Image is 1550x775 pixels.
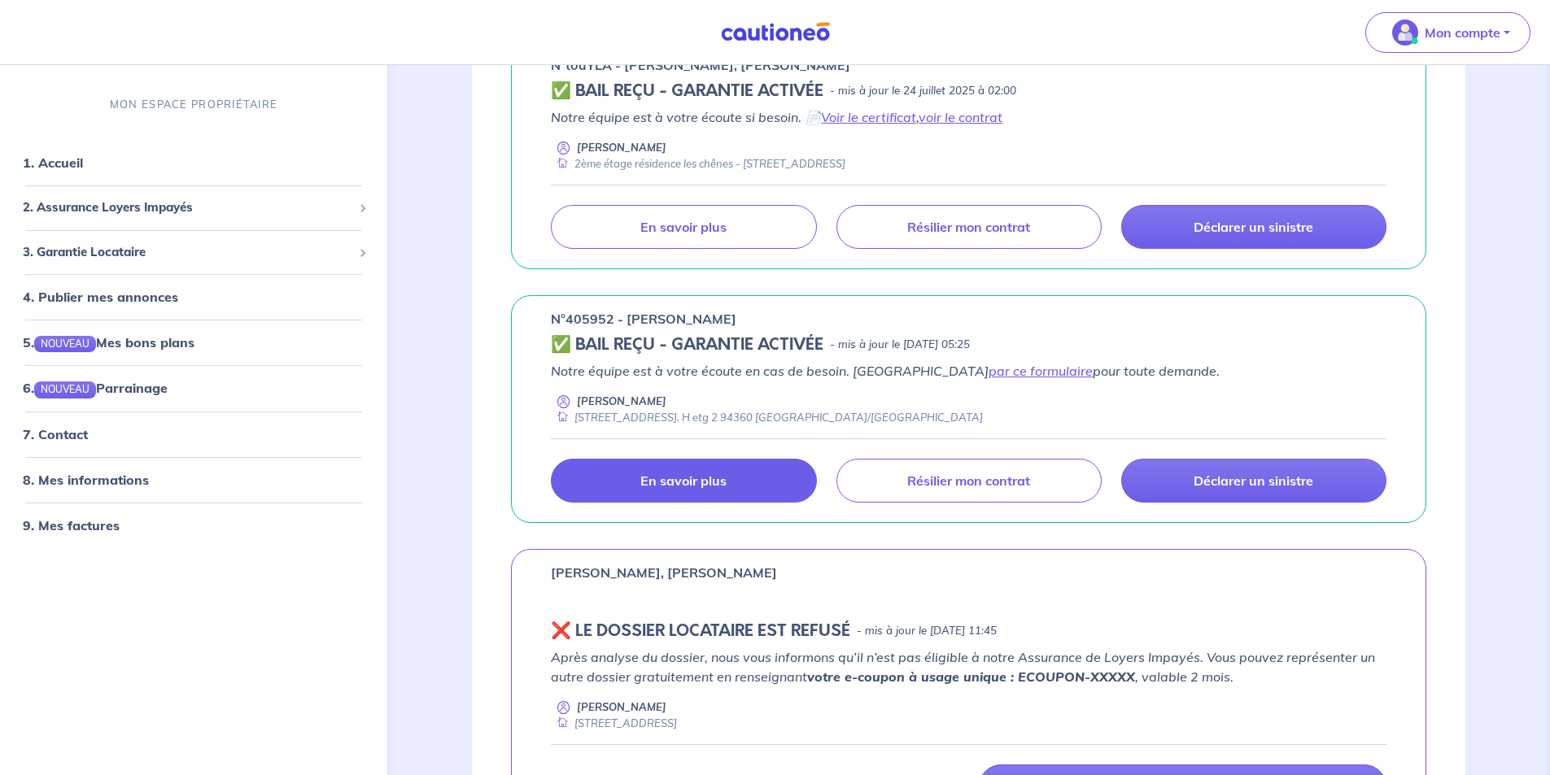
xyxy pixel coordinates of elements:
[110,97,277,112] p: MON ESPACE PROPRIÉTAIRE
[7,146,381,179] div: 1. Accueil
[551,107,1386,127] p: Notre équipe est à votre écoute si besoin. 📄 ,
[821,109,916,125] a: Voir le certificat
[551,621,850,641] h5: ❌️️ LE DOSSIER LOCATAIRE EST REFUSÉ
[23,289,178,305] a: 4. Publier mes annonces
[23,426,88,442] a: 7. Contact
[551,361,1386,381] p: Notre équipe est à votre écoute en cas de besoin. [GEOGRAPHIC_DATA] pour toute demande.
[551,459,816,503] a: En savoir plus
[1425,23,1500,42] p: Mon compte
[836,459,1102,503] a: Résilier mon contrat
[551,335,823,355] h5: ✅ BAIL REÇU - GARANTIE ACTIVÉE
[551,81,1386,101] div: state: CONTRACT-VALIDATED, Context: NEW,MAYBE-CERTIFICATE,COLOCATION,LESSOR-DOCUMENTS
[551,156,845,172] div: 2ème étage résidence les chênes - [STREET_ADDRESS]
[807,668,1135,685] strong: votre e-coupon à usage unique : ECOUPON-XXXXX
[23,155,83,171] a: 1. Accueil
[23,517,120,533] a: 9. Mes factures
[551,621,1386,641] div: state: REJECTED, Context: NEW,MAYBE-CERTIFICATE,RELATIONSHIP,LESSOR-DOCUMENTS
[7,464,381,496] div: 8. Mes informations
[1365,12,1530,53] button: illu_account_valid_menu.svgMon compte
[857,623,997,639] p: - mis à jour le [DATE] 11:45
[23,198,352,217] span: 2. Assurance Loyers Impayés
[551,205,816,249] a: En savoir plus
[7,509,381,542] div: 9. Mes factures
[551,647,1386,686] p: Après analyse du dossier, nous vous informons qu’il n’est pas éligible à notre Assurance de Loyer...
[23,243,352,262] span: 3. Garantie Locataire
[1392,20,1418,46] img: illu_account_valid_menu.svg
[23,334,194,350] a: 5.NOUVEAUMes bons plans
[7,326,381,359] div: 5.NOUVEAUMes bons plans
[640,472,727,489] p: En savoir plus
[836,205,1102,249] a: Résilier mon contrat
[23,381,168,397] a: 6.NOUVEAUParrainage
[907,219,1030,235] p: Résilier mon contrat
[577,394,666,409] p: [PERSON_NAME]
[907,472,1030,489] p: Résilier mon contrat
[23,472,149,488] a: 8. Mes informations
[7,418,381,451] div: 7. Contact
[551,716,677,731] div: [STREET_ADDRESS]
[1194,472,1313,489] p: Déclarer un sinistre
[551,81,823,101] h5: ✅ BAIL REÇU - GARANTIE ACTIVÉE
[577,140,666,155] p: [PERSON_NAME]
[1121,459,1386,503] a: Déclarer un sinistre
[551,55,850,75] p: n°t0uYLA - [PERSON_NAME], [PERSON_NAME]
[7,192,381,224] div: 2. Assurance Loyers Impayés
[7,281,381,313] div: 4. Publier mes annonces
[551,309,736,329] p: n°405952 - [PERSON_NAME]
[577,699,666,715] p: [PERSON_NAME]
[1121,205,1386,249] a: Déclarer un sinistre
[830,83,1016,99] p: - mis à jour le 24 juillet 2025 à 02:00
[7,237,381,268] div: 3. Garantie Locataire
[640,219,727,235] p: En savoir plus
[551,563,777,582] p: [PERSON_NAME], [PERSON_NAME]
[551,410,983,425] div: [STREET_ADDRESS]. H etg 2 94360 [GEOGRAPHIC_DATA]/[GEOGRAPHIC_DATA]
[1194,219,1313,235] p: Déclarer un sinistre
[830,337,970,353] p: - mis à jour le [DATE] 05:25
[989,363,1093,379] a: par ce formulaire
[919,109,1002,125] a: voir le contrat
[551,335,1386,355] div: state: CONTRACT-VALIDATED, Context: ,MAYBE-CERTIFICATE,,LESSOR-DOCUMENTS,IS-ODEALIM
[714,22,836,42] img: Cautioneo
[7,372,381,405] div: 6.NOUVEAUParrainage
